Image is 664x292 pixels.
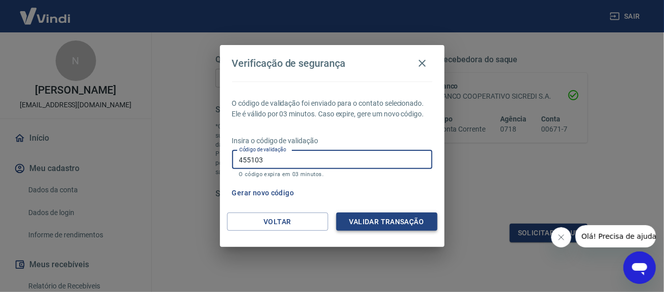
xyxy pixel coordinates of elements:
[232,98,432,119] p: O código de validação foi enviado para o contato selecionado. Ele é válido por 03 minutos. Caso e...
[624,252,656,284] iframe: Botão para abrir a janela de mensagens
[228,184,298,202] button: Gerar novo código
[232,136,432,146] p: Insira o código de validação
[232,57,346,69] h4: Verificação de segurança
[551,227,571,247] iframe: Fechar mensagem
[6,7,85,15] span: Olá! Precisa de ajuda?
[336,213,437,231] button: Validar transação
[576,225,656,247] iframe: Mensagem da empresa
[227,213,328,231] button: Voltar
[239,146,286,153] label: Código de validação
[239,171,425,178] p: O código expira em 03 minutos.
